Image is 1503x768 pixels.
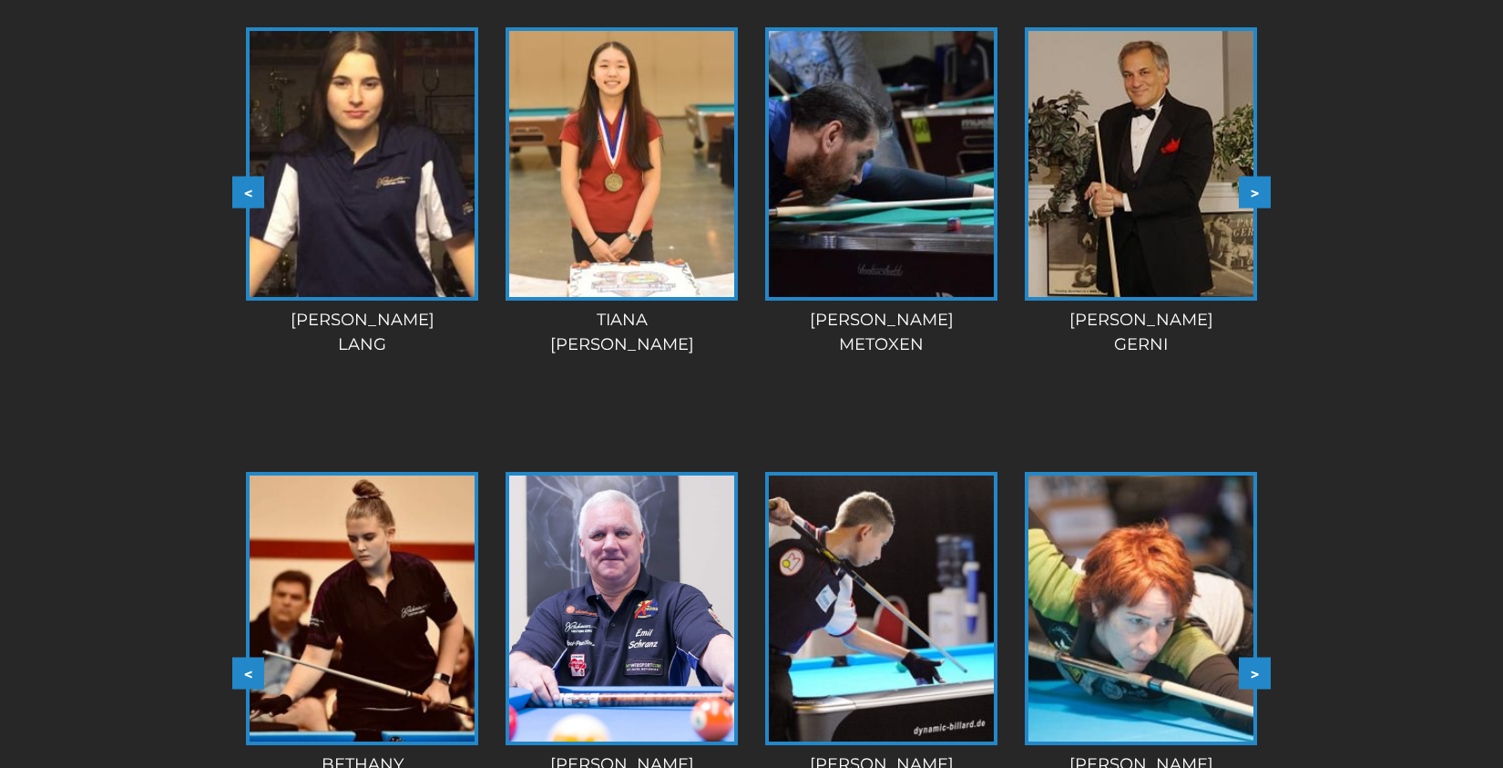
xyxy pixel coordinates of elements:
[250,31,475,297] img: rachel-lang-pref-e1552941058115-225x320.jpg
[240,27,485,357] a: [PERSON_NAME]Lang
[509,476,734,742] img: Emil-Schranz-1-e1565199732622.jpg
[769,476,994,742] img: Andrei-Dzuskaev-225x320.jpg
[232,658,1271,690] div: Carousel Navigation
[1239,176,1271,208] button: >
[1239,658,1271,690] button: >
[232,176,1271,208] div: Carousel Navigation
[1018,27,1263,357] a: [PERSON_NAME]Gerni
[1028,31,1253,297] img: paul-gerni-225x281.jpg
[1018,308,1263,357] div: [PERSON_NAME] Gerni
[240,308,485,357] div: [PERSON_NAME] Lang
[759,308,1004,357] div: [PERSON_NAME] Metoxen
[499,27,744,357] a: Tiana[PERSON_NAME]
[759,27,1004,357] a: [PERSON_NAME]Metoxen
[509,31,734,297] img: Tianna-225x320.jpg
[232,176,264,208] button: <
[769,31,994,297] img: steve-douglas-225x320.jpg
[250,476,475,742] img: bethany-tate-1-225x320.jpg
[499,308,744,357] div: Tiana [PERSON_NAME]
[232,658,264,690] button: <
[1028,476,1253,742] img: manou-5-225x320.jpg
